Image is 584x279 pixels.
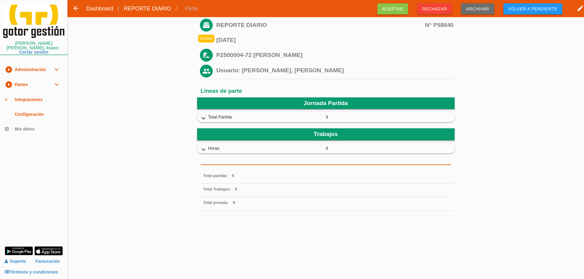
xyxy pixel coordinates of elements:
[461,3,494,14] span: Archivar
[197,97,455,109] header: Jornada Partida
[326,114,444,120] span: 9
[19,50,48,55] a: Cerrar sesión
[34,246,63,255] img: app-store.png
[5,270,58,274] a: Términos y condiciones
[180,1,203,16] span: Parte
[425,22,453,28] span: N° P58640
[235,187,237,191] span: 9
[208,145,326,152] span: Horas
[326,145,444,152] span: 9
[203,200,229,205] span: Total jornada:
[198,35,215,43] p: Enviado
[5,77,12,92] i: play_circle_filled
[208,114,326,120] span: Total Partida
[201,88,451,94] h6: Lineas de parte
[203,187,231,191] span: Total Trabajos:
[233,200,235,205] span: 9
[199,146,208,154] i: expand_more
[203,173,228,178] span: Total partida:
[5,62,12,77] i: play_circle_filled
[197,128,455,140] header: Trabajos
[577,2,584,14] i: edit
[216,22,454,28] span: REPORTE DIARIO
[3,5,64,38] img: itcons-logo
[200,65,213,77] img: ic_action_name2.png
[216,37,454,43] span: [DATE]
[36,256,60,267] a: Facturación
[5,246,33,255] img: google-play.png
[216,52,303,58] a: P2500004-72 [PERSON_NAME]
[53,62,60,77] i: expand_more
[5,259,26,264] a: Soporte
[232,173,234,178] span: 9
[199,115,208,123] i: expand_more
[53,77,60,92] i: expand_more
[377,3,408,14] span: Aceptar
[503,3,562,14] span: Volver a pendiente
[216,67,344,74] span: Usuario: [PERSON_NAME], [PERSON_NAME]
[200,19,213,32] img: ic_action_modelo_de_partes_blanco.png
[417,3,452,14] span: Rechazar
[200,49,213,62] img: ic_work_in_progress_white.png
